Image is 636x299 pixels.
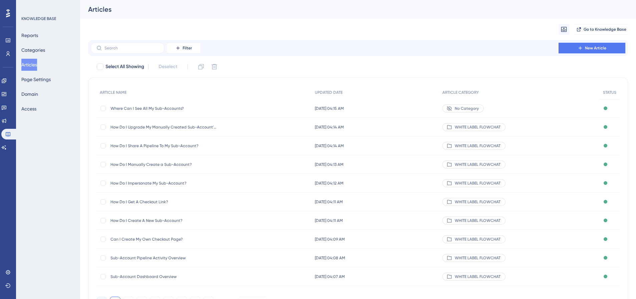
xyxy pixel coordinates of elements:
[111,143,217,148] span: How Do I Share A Pipeline To My Sub-Account?
[21,88,38,100] button: Domain
[603,90,616,95] span: STATUS
[111,181,217,186] span: How Do I Impersonate My Sub-Account?
[104,46,159,50] input: Search
[442,90,479,95] span: ARTICLE CATEGORY
[315,181,344,186] span: [DATE] 04:12 AM
[167,43,200,53] button: Filter
[455,181,500,186] span: WHITE LABEL FLOWCHAT
[88,5,611,14] div: Articles
[455,199,500,205] span: WHITE LABEL FLOWCHAT
[585,45,606,51] span: New Article
[315,124,344,130] span: [DATE] 04:14 AM
[21,16,56,21] div: KNOWLEDGE BASE
[21,103,36,115] button: Access
[315,237,345,242] span: [DATE] 04:09 AM
[315,199,343,205] span: [DATE] 04:11 AM
[111,255,217,261] span: Sub-Account Pipeline Activity Overview
[455,162,500,167] span: WHITE LABEL FLOWCHAT
[105,63,144,71] span: Select All Showing
[455,274,500,279] span: WHITE LABEL FLOWCHAT
[315,218,343,223] span: [DATE] 04:11 AM
[111,106,217,111] span: Where Can I See All My Sub-Accounts?
[584,27,626,32] span: Go to Knowledge Base
[111,218,217,223] span: How Do I Create A New Sub-Account?
[111,199,217,205] span: How Do I Get A Checkout Link?
[315,143,344,148] span: [DATE] 04:14 AM
[21,29,38,41] button: Reports
[455,124,500,130] span: WHITE LABEL FLOWCHAT
[183,45,192,51] span: Filter
[315,255,345,261] span: [DATE] 04:08 AM
[455,237,500,242] span: WHITE LABEL FLOWCHAT
[111,237,217,242] span: Can I Create My Own Checkout Page?
[159,63,177,71] span: Deselect
[315,162,344,167] span: [DATE] 04:13 AM
[315,106,344,111] span: [DATE] 04:15 AM
[111,274,217,279] span: Sub-Account Dashboard Overview
[100,90,127,95] span: ARTICLE NAME
[21,73,51,85] button: Page Settings
[21,44,45,56] button: Categories
[315,90,343,95] span: UPDATED DATE
[559,43,625,53] button: New Article
[315,274,345,279] span: [DATE] 04:07 AM
[455,218,500,223] span: WHITE LABEL FLOWCHAT
[21,59,37,71] button: Articles
[575,24,628,35] button: Go to Knowledge Base
[111,162,217,167] span: How Do I Manually Create a Sub-Account?
[455,255,500,261] span: WHITE LABEL FLOWCHAT
[111,124,217,130] span: How Do I Upgrade My Manually Created Sub-Account's Lead Storage?
[455,106,479,111] span: No Category
[455,143,500,148] span: WHITE LABEL FLOWCHAT
[153,61,183,73] button: Deselect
